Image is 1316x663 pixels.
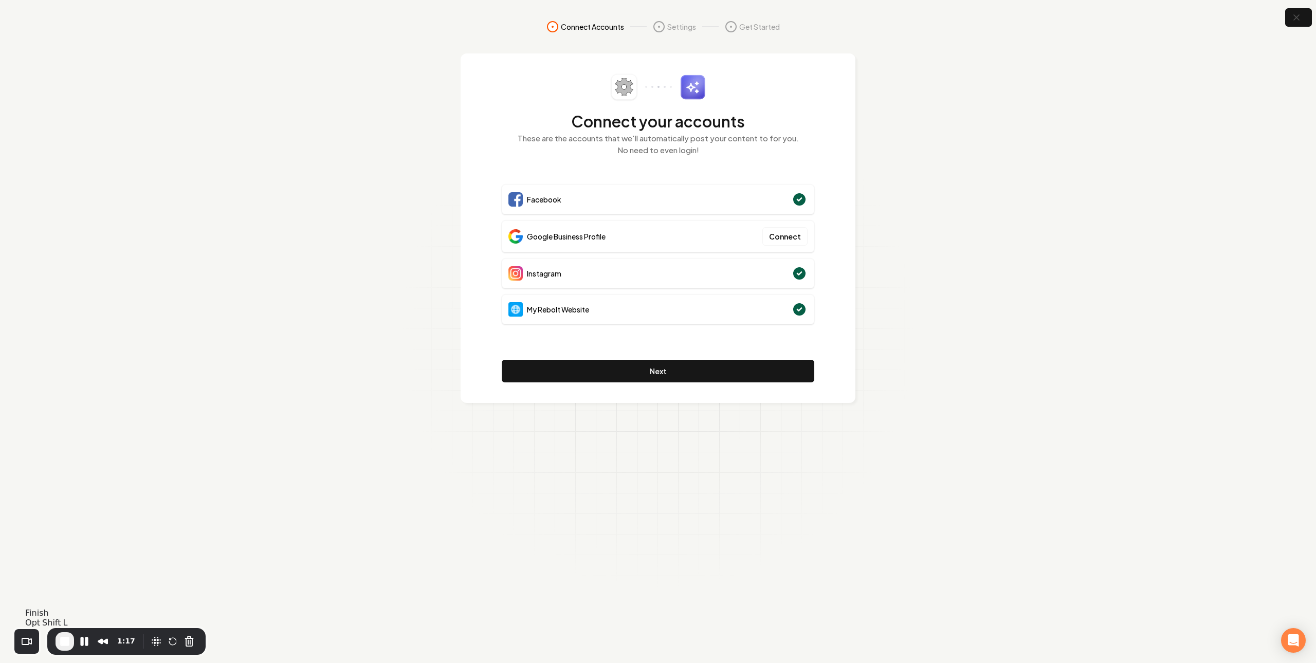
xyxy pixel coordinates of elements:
[508,302,523,317] img: Website
[1281,628,1306,653] div: Open Intercom Messenger
[561,22,624,32] span: Connect Accounts
[680,75,705,100] img: sparkles.svg
[667,22,696,32] span: Settings
[527,304,589,315] span: My Rebolt Website
[645,86,672,88] img: connector-dots.svg
[527,194,561,205] span: Facebook
[527,268,561,279] span: Instagram
[527,231,606,242] span: Google Business Profile
[508,192,523,207] img: Facebook
[739,22,780,32] span: Get Started
[502,133,814,156] p: These are the accounts that we'll automatically post your content to for you. No need to even login!
[508,229,523,244] img: Google
[502,112,814,131] h2: Connect your accounts
[508,266,523,281] img: Instagram
[502,360,814,382] button: Next
[762,227,808,246] button: Connect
